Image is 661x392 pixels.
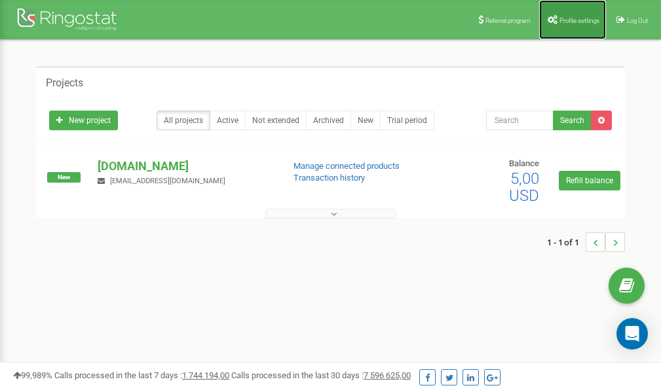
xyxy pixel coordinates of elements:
[616,318,648,349] div: Open Intercom Messenger
[559,17,599,24] span: Profile settings
[46,77,83,89] h5: Projects
[553,111,592,130] button: Search
[509,169,539,205] span: 5,00 USD
[98,158,272,175] p: [DOMAIN_NAME]
[306,111,351,130] a: Archived
[627,17,648,24] span: Log Out
[559,171,620,190] a: Refill balance
[547,232,586,252] span: 1 - 1 of 1
[54,370,229,380] span: Calls processed in the last 7 days :
[293,161,400,171] a: Manage connected products
[47,172,81,183] span: New
[380,111,434,130] a: Trial period
[509,158,539,168] span: Balance
[293,173,365,183] a: Transaction history
[49,111,118,130] a: New project
[485,17,531,24] span: Referral program
[547,219,625,265] nav: ...
[182,370,229,380] u: 1 744 194,00
[231,370,411,380] span: Calls processed in the last 30 days :
[210,111,246,130] a: Active
[350,111,381,130] a: New
[245,111,307,130] a: Not extended
[486,111,554,130] input: Search
[110,177,225,185] span: [EMAIL_ADDRESS][DOMAIN_NAME]
[364,370,411,380] u: 7 596 625,00
[13,370,52,380] span: 99,989%
[157,111,210,130] a: All projects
